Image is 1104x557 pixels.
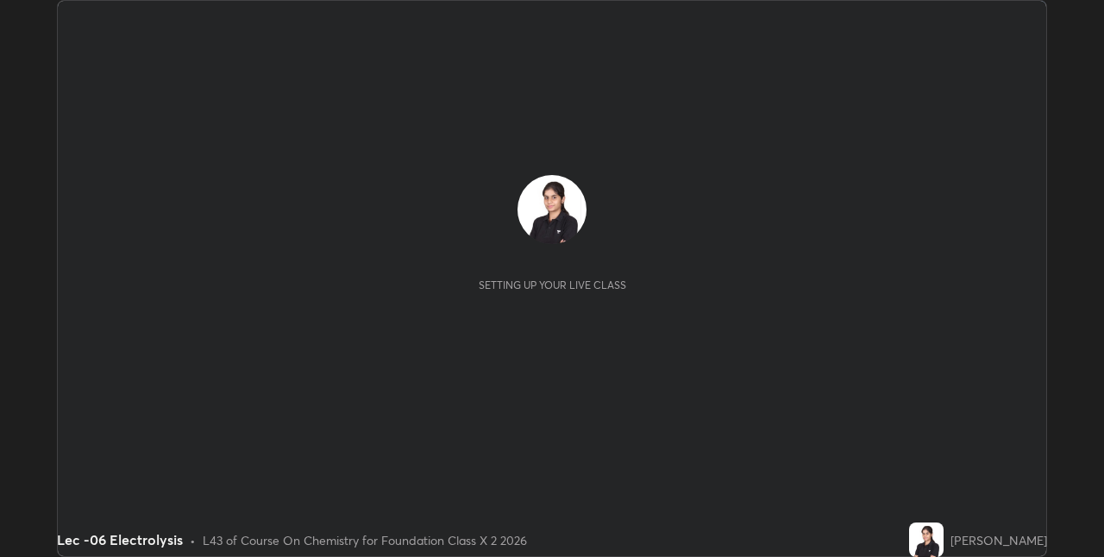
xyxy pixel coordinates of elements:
[190,531,196,549] div: •
[203,531,527,549] div: L43 of Course On Chemistry for Foundation Class X 2 2026
[909,523,944,557] img: a09c0489f3cb4ecea2591bcfa301ed58.jpg
[57,529,183,550] div: Lec -06 Electrolysis
[479,278,626,291] div: Setting up your live class
[517,175,586,244] img: a09c0489f3cb4ecea2591bcfa301ed58.jpg
[950,531,1047,549] div: [PERSON_NAME]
